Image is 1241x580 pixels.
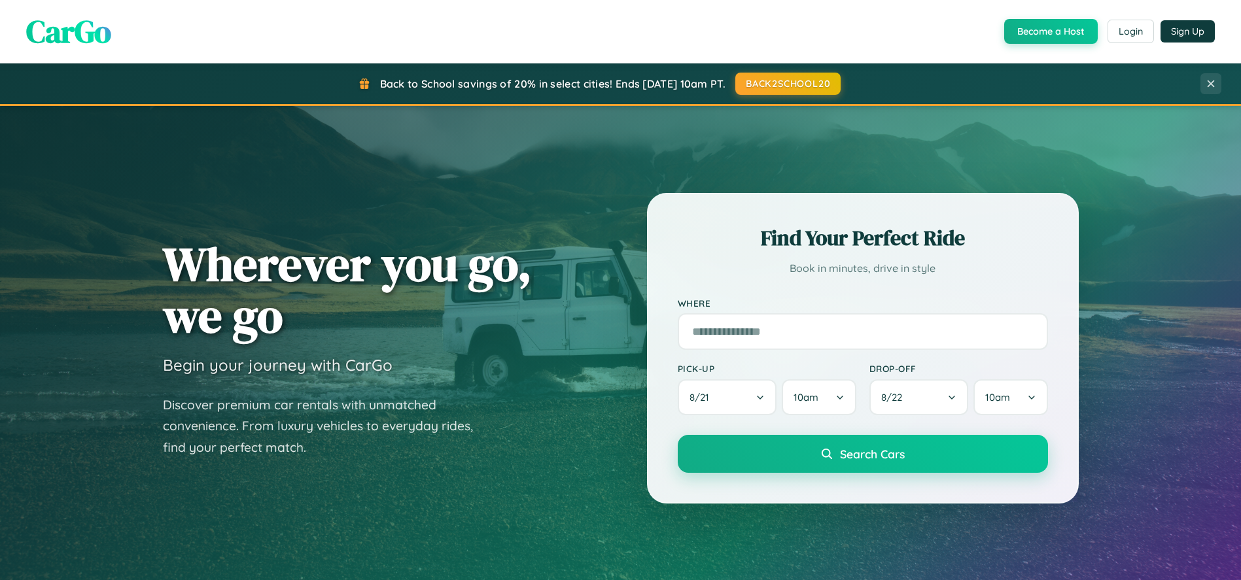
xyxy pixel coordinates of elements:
[678,379,777,415] button: 8/21
[881,391,909,403] span: 8 / 22
[163,355,393,375] h3: Begin your journey with CarGo
[678,435,1048,473] button: Search Cars
[869,379,969,415] button: 8/22
[26,10,111,53] span: CarGo
[840,447,905,461] span: Search Cars
[678,363,856,374] label: Pick-up
[678,297,1048,308] label: Where
[163,394,490,458] p: Discover premium car rentals with unmatched convenience. From luxury vehicles to everyday rides, ...
[163,238,532,341] h1: Wherever you go, we go
[869,363,1048,374] label: Drop-off
[1108,20,1154,43] button: Login
[973,379,1047,415] button: 10am
[678,224,1048,252] h2: Find Your Perfect Ride
[794,391,818,403] span: 10am
[735,73,841,95] button: BACK2SCHOOL20
[678,259,1048,278] p: Book in minutes, drive in style
[1004,19,1098,44] button: Become a Host
[985,391,1010,403] span: 10am
[782,379,856,415] button: 10am
[380,77,725,90] span: Back to School savings of 20% in select cities! Ends [DATE] 10am PT.
[1161,20,1215,43] button: Sign Up
[690,391,716,403] span: 8 / 21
